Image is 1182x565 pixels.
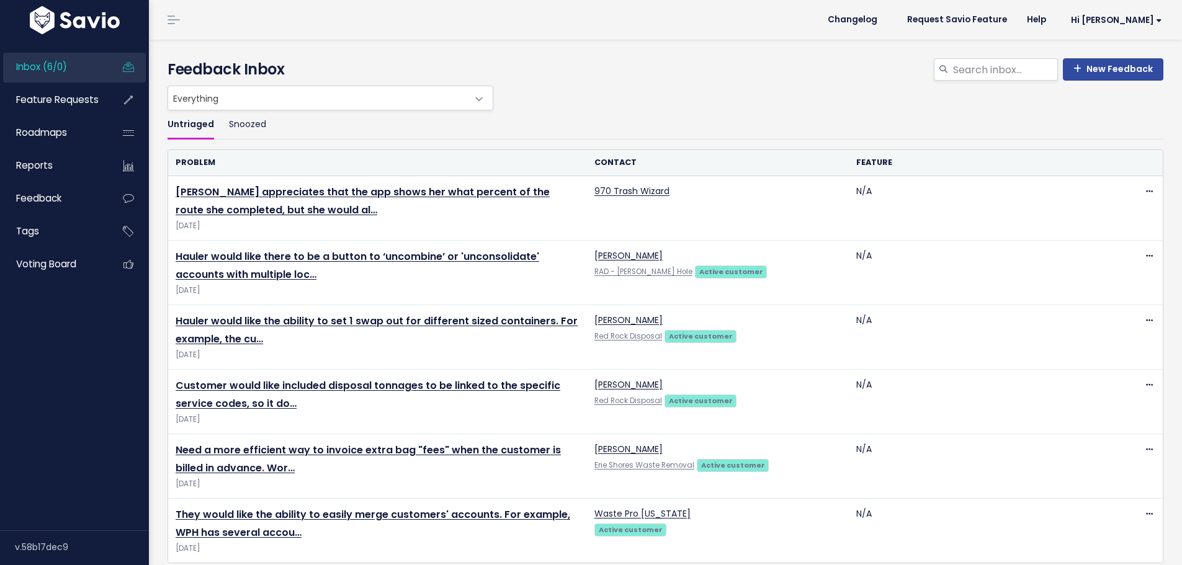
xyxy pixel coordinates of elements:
span: [DATE] [176,413,580,426]
th: Feature [849,150,1111,176]
span: Everything [168,86,468,110]
span: Inbox (6/0) [16,60,67,73]
a: New Feedback [1063,58,1163,81]
strong: Active customer [599,525,663,535]
a: [PERSON_NAME] [594,378,663,391]
a: Voting Board [3,250,103,278]
th: Contact [587,150,849,176]
strong: Active customer [701,460,765,470]
h4: Feedback Inbox [168,58,1163,81]
span: Reports [16,159,53,172]
a: Erie Shores Waste Removal [594,460,694,470]
a: Feedback [3,184,103,213]
span: Everything [168,86,493,110]
a: Active customer [665,394,737,406]
th: Problem [168,150,587,176]
a: Customer would like included disposal tonnages to be linked to the specific service codes, so it do… [176,378,560,411]
span: Feedback [16,192,61,205]
span: [DATE] [176,349,580,362]
td: N/A [849,305,1111,370]
td: N/A [849,434,1111,499]
span: [DATE] [176,284,580,297]
strong: Active customer [669,331,733,341]
span: [DATE] [176,220,580,233]
span: Roadmaps [16,126,67,139]
td: N/A [849,176,1111,241]
a: Active customer [665,329,737,342]
a: Red Rock Disposal [594,331,662,341]
td: N/A [849,370,1111,434]
a: Hauler would like the ability to set 1 swap out for different sized containers. For example, the cu… [176,314,578,346]
a: Untriaged [168,110,214,140]
span: [DATE] [176,542,580,555]
a: They would like the ability to easily merge customers' accounts. For example, WPH has several accou… [176,507,570,540]
td: N/A [849,241,1111,305]
a: [PERSON_NAME] [594,314,663,326]
a: Waste Pro [US_STATE] [594,507,691,520]
a: Request Savio Feature [897,11,1017,29]
span: Hi [PERSON_NAME] [1071,16,1162,25]
a: 970 Trash Wizard [594,185,669,197]
a: Snoozed [229,110,266,140]
a: Hauler would like there to be a button to ‘uncombine’ or 'unconsolidate' accounts with multiple loc… [176,249,539,282]
a: Active customer [697,458,769,471]
a: Red Rock Disposal [594,396,662,406]
input: Search inbox... [952,58,1058,81]
span: [DATE] [176,478,580,491]
a: [PERSON_NAME] [594,249,663,262]
a: Need a more efficient way to invoice extra bag "fees" when the customer is billed in advance. Wor… [176,443,561,475]
a: Active customer [594,523,666,535]
td: N/A [849,499,1111,563]
span: Voting Board [16,257,76,270]
span: Feature Requests [16,93,99,106]
span: Tags [16,225,39,238]
span: Changelog [828,16,877,24]
a: RAD - [PERSON_NAME] Hole [594,267,692,277]
div: v.58b17dec9 [15,531,149,563]
a: Help [1017,11,1056,29]
ul: Filter feature requests [168,110,1163,140]
strong: Active customer [669,396,733,406]
a: [PERSON_NAME] appreciates that the app shows her what percent of the route she completed, but she... [176,185,550,217]
a: Roadmaps [3,118,103,147]
a: Inbox (6/0) [3,53,103,81]
a: Reports [3,151,103,180]
strong: Active customer [699,267,763,277]
a: Hi [PERSON_NAME] [1056,11,1172,30]
img: logo-white.9d6f32f41409.svg [27,6,123,34]
a: Feature Requests [3,86,103,114]
a: Tags [3,217,103,246]
a: [PERSON_NAME] [594,443,663,455]
a: Active customer [695,265,767,277]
